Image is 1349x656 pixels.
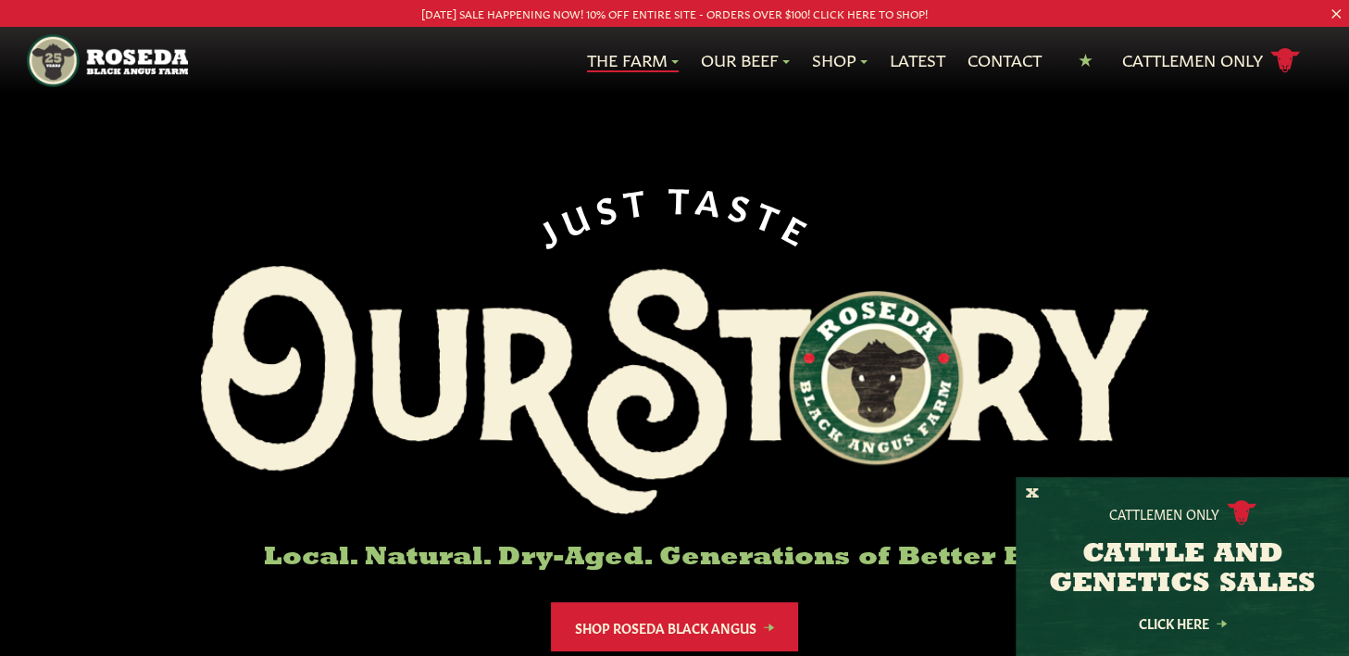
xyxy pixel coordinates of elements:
[1227,500,1256,525] img: cattle-icon.svg
[529,207,568,251] span: J
[68,4,1281,23] p: [DATE] SALE HAPPENING NOW! 10% OFF ENTIRE SITE - ORDERS OVER $100! CLICK HERE TO SHOP!
[27,34,188,87] img: https://roseda.com/wp-content/uploads/2021/05/roseda-25-header.png
[725,184,761,227] span: S
[201,266,1149,514] img: Roseda Black Aangus Farm
[693,179,730,220] span: A
[201,544,1149,573] h6: Local. Natural. Dry-Aged. Generations of Better Beef.
[1122,44,1300,77] a: Cattlemen Only
[968,48,1042,72] a: Contact
[1026,485,1039,504] button: X
[590,183,626,226] span: S
[751,193,792,238] span: T
[620,179,655,220] span: T
[1039,540,1326,599] h3: CATTLE AND GENETICS SALES
[551,602,798,651] a: Shop Roseda Black Angus
[812,48,868,72] a: Shop
[587,48,679,72] a: The Farm
[778,206,820,251] span: E
[668,178,697,216] span: T
[528,178,822,251] div: JUST TASTE
[27,27,1322,95] nav: Main Navigation
[1099,617,1266,629] a: Click Here
[890,48,945,72] a: Latest
[554,192,598,239] span: U
[1109,504,1219,523] p: Cattlemen Only
[701,48,790,72] a: Our Beef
